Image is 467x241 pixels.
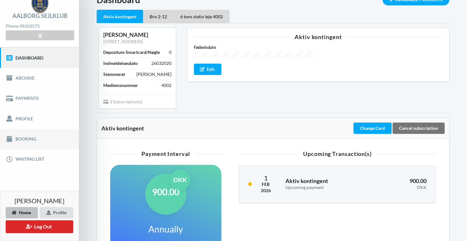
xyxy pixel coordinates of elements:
[194,44,316,50] label: Fødselsdato
[110,151,221,157] div: Payment Interval
[151,60,171,66] div: 26032020
[261,181,271,187] div: Feb
[239,151,436,157] div: Upcoming Transaction(s)
[152,186,179,198] h1: 900.00
[174,10,230,23] div: 6 tons stativ leje 4002
[148,223,183,235] h1: Annually
[103,39,143,44] a: [STREET_ADDRESS]
[170,169,190,190] div: DKK
[194,34,442,40] div: Aktiv kontingent
[373,185,427,190] div: DKK
[20,23,40,29] strong: 98102575
[169,49,171,55] div: 0
[103,82,138,89] div: Medlemsnummer
[12,13,68,19] div: Aalborg Sejlklub
[6,22,74,31] div: Phone:
[15,198,64,204] span: [PERSON_NAME]
[6,220,73,233] button: Log Out
[285,185,364,190] div: Upcoming payment
[392,123,445,134] div: Cancel subscription
[261,175,271,181] div: 1
[103,31,171,38] div: [PERSON_NAME]
[101,125,352,131] div: Aktiv kontingent
[97,10,143,23] div: Aktiv kontingent
[161,82,171,89] div: 4002
[373,177,427,190] h3: 900.00
[103,99,142,104] span: 3 Subscription(s)
[261,187,271,194] div: 2026
[194,64,221,75] div: Edit
[143,10,174,23] div: Bro 2-12
[285,177,364,190] h3: Aktiv kontingent
[103,49,160,55] div: Depositum Smartcard/Nøgle
[103,71,125,77] div: Stemmeret
[353,123,392,134] div: Change Card
[136,71,171,77] div: [PERSON_NAME]
[40,207,73,218] div: Profile
[6,207,38,218] div: Home
[103,60,138,66] div: Indmeldelsesdato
